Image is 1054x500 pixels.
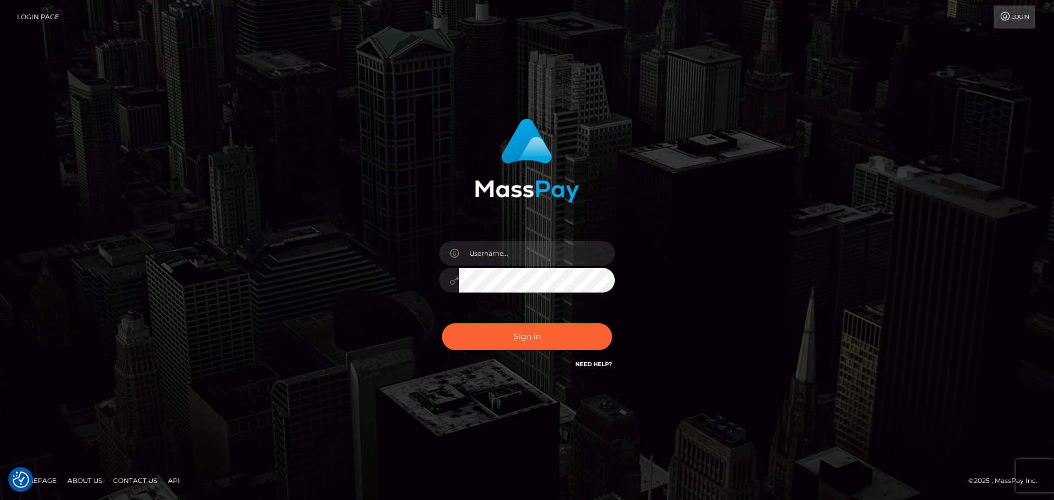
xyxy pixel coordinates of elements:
[475,119,579,203] img: MassPay Login
[442,323,612,350] button: Sign in
[13,471,29,488] img: Revisit consent button
[164,472,184,489] a: API
[109,472,161,489] a: Contact Us
[12,472,61,489] a: Homepage
[459,241,615,266] input: Username...
[994,5,1035,29] a: Login
[575,361,612,368] a: Need Help?
[17,5,59,29] a: Login Page
[63,472,106,489] a: About Us
[968,475,1046,487] div: © 2025 , MassPay Inc.
[13,471,29,488] button: Consent Preferences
